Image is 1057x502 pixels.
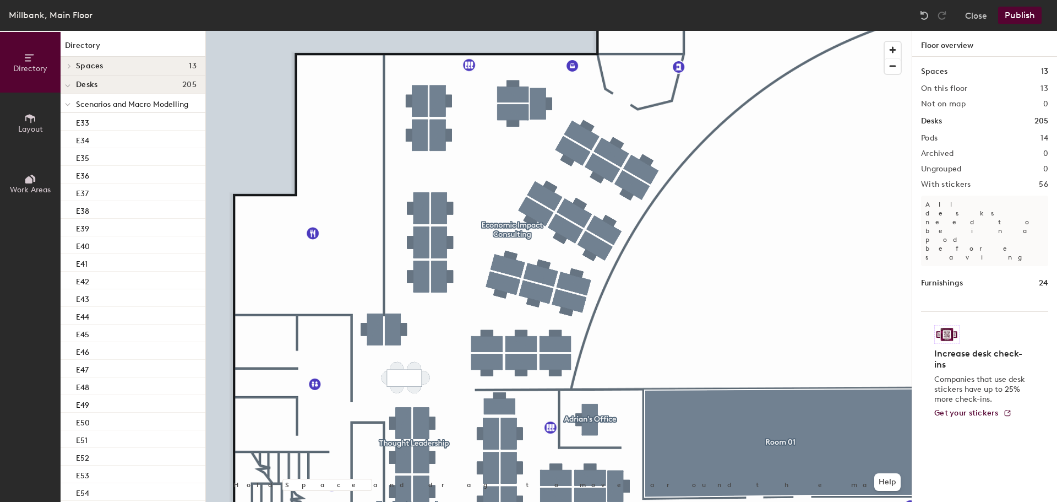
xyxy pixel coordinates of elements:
p: Companies that use desk stickers have up to 25% more check-ins. [934,375,1028,404]
span: Scenarios and Macro Modelling [76,100,188,109]
h1: Desks [921,115,942,127]
p: E47 [76,362,89,375]
h2: 14 [1040,134,1048,143]
p: E54 [76,485,89,498]
h4: Increase desk check-ins [934,348,1028,370]
p: E44 [76,309,89,322]
span: Directory [13,64,47,73]
button: Publish [998,7,1042,24]
p: E49 [76,397,89,410]
p: E48 [76,380,89,392]
p: E34 [76,133,89,145]
p: E45 [76,327,89,339]
h1: Furnishings [921,277,963,289]
span: Spaces [76,62,103,71]
button: Help [874,473,901,491]
span: Layout [18,125,43,134]
p: E33 [76,115,89,128]
span: Desks [76,80,97,89]
h2: Pods [921,134,938,143]
span: Get your stickers [934,408,999,418]
h2: Ungrouped [921,165,962,174]
h2: On this floor [921,84,968,93]
p: E36 [76,168,89,181]
h1: 205 [1034,115,1048,127]
h2: Archived [921,149,954,158]
p: E51 [76,433,88,445]
p: E52 [76,450,89,463]
h2: 0 [1043,165,1048,174]
h1: 24 [1039,277,1048,289]
h2: Not on map [921,100,966,109]
h1: Floor overview [912,31,1057,57]
span: Work Areas [10,185,51,195]
h2: 0 [1043,149,1048,158]
p: E46 [76,344,89,357]
p: E38 [76,203,89,216]
p: E35 [76,150,89,163]
p: E50 [76,415,90,428]
h2: With stickers [921,180,971,189]
span: 13 [189,62,197,71]
h2: 0 [1043,100,1048,109]
h2: 13 [1040,84,1048,93]
h2: 56 [1039,180,1048,189]
img: Sticker logo [934,325,960,344]
h1: Directory [61,40,205,57]
p: E43 [76,292,89,304]
div: Millbank, Main Floor [9,8,92,22]
h1: 13 [1041,66,1048,78]
p: E53 [76,468,89,481]
button: Close [965,7,987,24]
p: E39 [76,221,89,234]
img: Undo [919,10,930,21]
p: E40 [76,239,90,251]
p: E42 [76,274,89,287]
p: E37 [76,186,89,198]
h1: Spaces [921,66,947,78]
img: Redo [936,10,947,21]
span: 205 [182,80,197,89]
p: All desks need to be in a pod before saving [921,196,1048,266]
p: E41 [76,256,88,269]
a: Get your stickers [934,409,1012,418]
